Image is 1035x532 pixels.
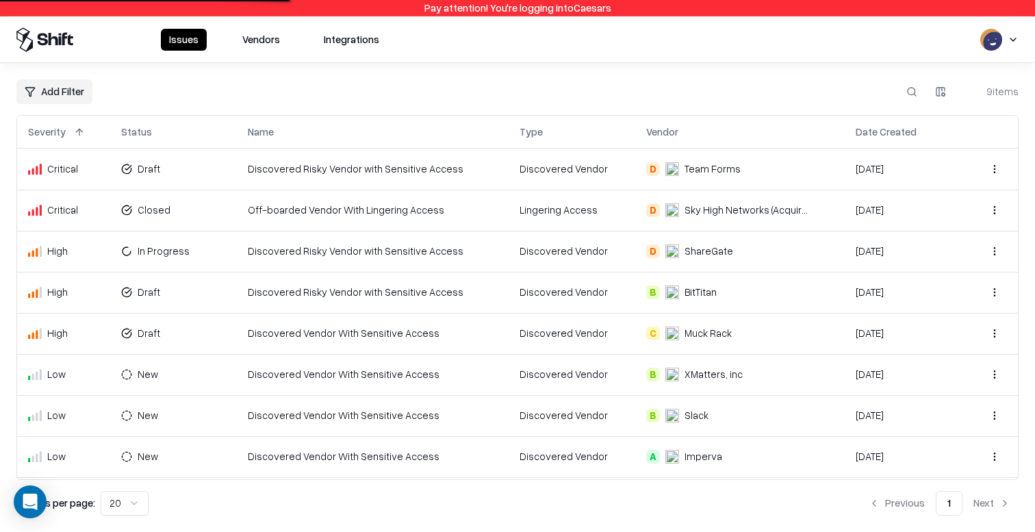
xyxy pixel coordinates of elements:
[509,272,635,313] td: Discovered Vendor
[509,231,635,272] td: Discovered Vendor
[860,491,1019,516] nav: pagination
[685,203,808,217] div: Sky High Networks (Acquired by [PERSON_NAME])
[237,231,509,272] td: Discovered Risky Vendor with Sensitive Access
[14,485,47,518] div: Open Intercom Messenger
[509,395,635,436] td: Discovered Vendor
[856,125,917,139] div: Date Created
[121,364,179,385] button: New
[509,477,635,518] td: Discovered Vendor
[237,190,509,231] td: Off-boarded Vendor With Lingering Access
[509,436,635,477] td: Discovered Vendor
[28,162,99,176] div: Critical
[845,231,964,272] td: [DATE]
[237,395,509,436] td: Discovered Vendor With Sensitive Access
[121,240,210,262] button: In Progress
[685,367,743,381] div: XMatters, inc
[28,244,99,258] div: High
[138,285,160,299] div: Draft
[845,395,964,436] td: [DATE]
[845,436,964,477] td: [DATE]
[234,29,288,51] button: Vendors
[161,29,207,51] button: Issues
[665,409,679,422] img: Slack
[138,367,158,381] div: New
[316,29,387,51] button: Integrations
[665,162,679,176] img: Team Forms
[845,149,964,190] td: [DATE]
[121,125,152,139] div: Status
[138,244,190,258] div: In Progress
[237,272,509,313] td: Discovered Risky Vendor with Sensitive Access
[685,244,733,258] div: ShareGate
[665,286,679,299] img: BitTitan
[138,408,158,422] div: New
[936,491,962,516] button: 1
[845,354,964,395] td: [DATE]
[28,326,99,340] div: High
[646,125,678,139] div: Vendor
[237,354,509,395] td: Discovered Vendor With Sensitive Access
[685,285,717,299] div: BitTitan
[646,286,660,299] div: B
[138,203,170,217] div: Closed
[845,477,964,518] td: [DATE]
[685,162,741,176] div: Team Forms
[28,449,99,464] div: Low
[646,450,660,464] div: A
[237,313,509,354] td: Discovered Vendor With Sensitive Access
[237,477,509,518] td: Discovered Vendor With Sensitive Access
[16,79,92,104] button: Add Filter
[685,326,732,340] div: Muck Rack
[16,496,95,510] p: Results per page:
[509,354,635,395] td: Discovered Vendor
[665,368,679,381] img: xMatters, inc
[646,409,660,422] div: B
[138,326,160,340] div: Draft
[646,203,660,217] div: D
[121,446,179,468] button: New
[646,162,660,176] div: D
[665,327,679,340] img: Muck Rack
[685,408,708,422] div: Slack
[121,199,191,221] button: Closed
[845,313,964,354] td: [DATE]
[685,449,722,464] div: Imperva
[138,449,158,464] div: New
[121,322,181,344] button: Draft
[121,281,181,303] button: Draft
[28,285,99,299] div: High
[509,190,635,231] td: Lingering Access
[646,244,660,258] div: D
[121,405,179,427] button: New
[28,203,99,217] div: Critical
[845,190,964,231] td: [DATE]
[845,272,964,313] td: [DATE]
[964,84,1019,99] div: 9 items
[28,408,99,422] div: Low
[509,149,635,190] td: Discovered Vendor
[248,125,274,139] div: Name
[646,368,660,381] div: B
[665,203,679,217] img: Sky High Networks (Acquired by McAfee)
[237,436,509,477] td: Discovered Vendor With Sensitive Access
[121,158,181,180] button: Draft
[28,367,99,381] div: Low
[665,450,679,464] img: Imperva
[646,327,660,340] div: C
[237,149,509,190] td: Discovered Risky Vendor with Sensitive Access
[138,162,160,176] div: Draft
[28,125,66,139] div: Severity
[665,244,679,258] img: ShareGate
[520,125,543,139] div: Type
[509,313,635,354] td: Discovered Vendor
